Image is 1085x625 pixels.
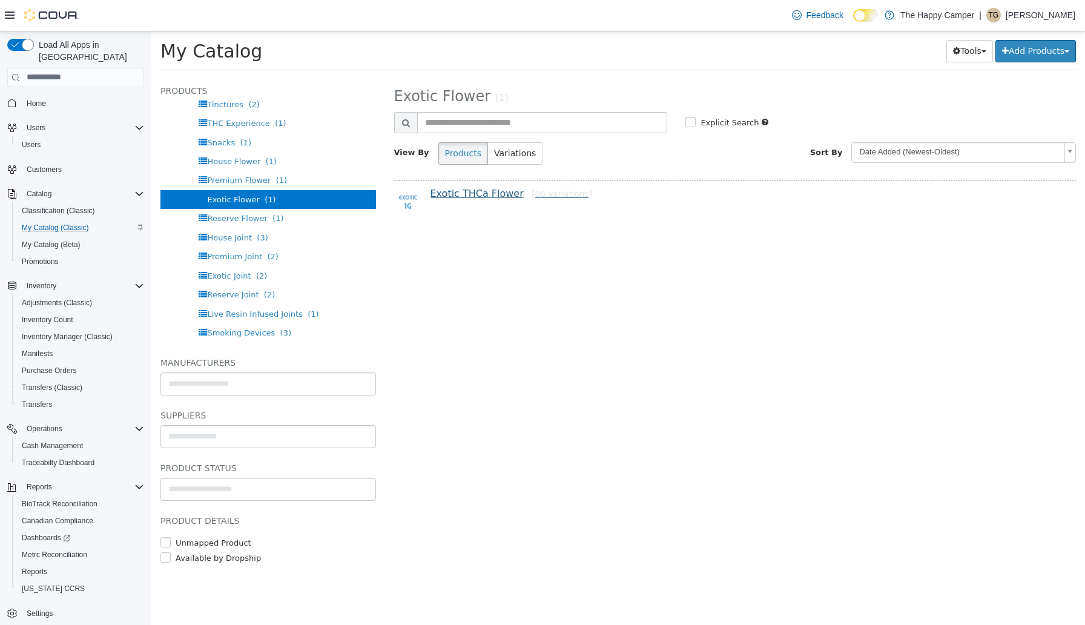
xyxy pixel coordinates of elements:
[17,296,144,310] span: Adjustments (Classic)
[34,39,144,63] span: Load All Apps in [GEOGRAPHIC_DATA]
[56,125,109,134] span: House Flower
[12,563,149,580] button: Reports
[279,156,441,168] a: Exotic THCa Flower[96 variations]
[900,8,974,22] p: The Happy Camper
[17,346,58,361] a: Manifests
[12,362,149,379] button: Purchase Orders
[17,380,87,395] a: Transfers (Classic)
[17,397,144,412] span: Transfers
[2,160,149,178] button: Customers
[17,220,144,235] span: My Catalog (Classic)
[22,279,61,293] button: Inventory
[22,121,144,135] span: Users
[22,298,92,308] span: Adjustments (Classic)
[17,547,92,562] a: Metrc Reconciliation
[22,162,67,177] a: Customers
[17,237,144,252] span: My Catalog (Beta)
[129,297,140,306] span: (3)
[344,61,357,72] small: (1)
[22,606,58,621] a: Settings
[22,140,41,150] span: Users
[17,547,144,562] span: Metrc Reconciliation
[17,312,78,327] a: Inventory Count
[17,455,99,470] a: Traceabilty Dashboard
[56,278,151,287] span: Live Resin Infused Joints
[17,380,144,395] span: Transfers (Classic)
[243,56,340,73] span: Exotic Flower
[22,257,59,266] span: Promotions
[2,185,149,202] button: Catalog
[12,454,149,471] button: Traceabilty Dashboard
[22,516,93,526] span: Canadian Compliance
[22,206,95,216] span: Classification (Classic)
[24,9,79,21] img: Cova
[56,297,124,306] span: Smoking Devices
[17,363,82,378] a: Purchase Orders
[156,278,167,287] span: (1)
[22,458,94,468] span: Traceabilty Dashboard
[22,422,144,436] span: Operations
[27,281,56,291] span: Inventory
[17,346,144,361] span: Manifests
[22,121,50,135] button: Users
[17,531,75,545] a: Dashboards
[113,164,124,173] span: (1)
[97,68,108,78] span: (2)
[12,437,149,454] button: Cash Management
[121,182,132,191] span: (1)
[12,512,149,529] button: Canadian Compliance
[17,137,45,152] a: Users
[2,420,149,437] button: Operations
[12,379,149,396] button: Transfers (Classic)
[12,236,149,253] button: My Catalog (Beta)
[22,499,97,509] span: BioTrack Reconciliation
[12,328,149,345] button: Inventory Manager (Classic)
[113,259,124,268] span: (2)
[56,240,99,249] span: Exotic Joint
[56,87,118,96] span: THC Experience
[336,111,391,133] button: Variations
[12,345,149,362] button: Manifests
[659,116,691,125] span: Sort By
[22,240,81,250] span: My Catalog (Beta)
[17,564,144,579] span: Reports
[9,9,111,30] span: My Catalog
[22,400,52,409] span: Transfers
[17,203,144,218] span: Classification (Classic)
[700,111,925,131] a: Date Added (Newest-Oldest)
[21,506,100,518] label: Unmapped Product
[22,162,144,177] span: Customers
[27,482,52,492] span: Reports
[287,111,337,133] button: Products
[986,8,1001,22] div: Tyler Giamberini
[56,144,119,153] span: Premium Flower
[243,157,270,185] img: 150
[2,119,149,136] button: Users
[89,107,100,116] span: (1)
[12,219,149,236] button: My Catalog (Classic)
[17,581,144,596] span: Washington CCRS
[22,480,57,494] button: Reports
[17,237,85,252] a: My Catalog (Beta)
[701,111,908,130] span: Date Added (Newest-Oldest)
[22,187,144,201] span: Catalog
[17,296,97,310] a: Adjustments (Classic)
[17,254,144,269] span: Promotions
[124,87,134,96] span: (1)
[9,482,225,497] h5: Product Details
[56,259,107,268] span: Reserve Joint
[806,9,843,21] span: Feedback
[12,580,149,597] button: [US_STATE] CCRS
[22,567,47,577] span: Reports
[56,182,116,191] span: Reserve Flower
[17,254,64,269] a: Promotions
[27,424,62,434] span: Operations
[22,441,83,451] span: Cash Management
[22,223,89,233] span: My Catalog (Classic)
[22,550,87,560] span: Metrc Reconciliation
[17,397,57,412] a: Transfers
[17,363,144,378] span: Purchase Orders
[114,125,125,134] span: (1)
[12,546,149,563] button: Metrc Reconciliation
